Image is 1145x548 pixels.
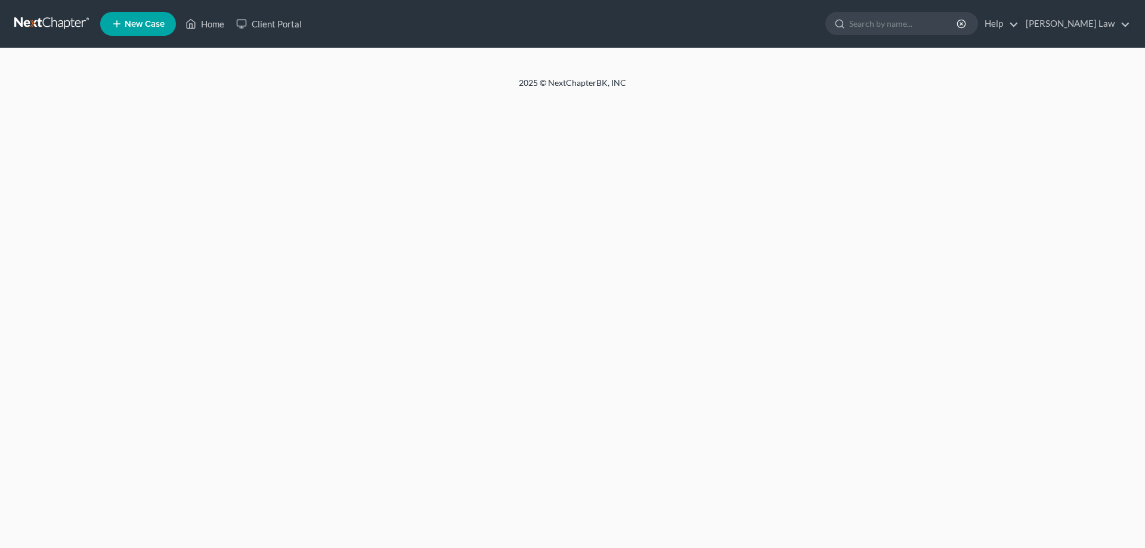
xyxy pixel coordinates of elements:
[849,13,958,35] input: Search by name...
[180,13,230,35] a: Home
[979,13,1019,35] a: Help
[230,13,308,35] a: Client Portal
[233,77,912,98] div: 2025 © NextChapterBK, INC
[125,20,165,29] span: New Case
[1020,13,1130,35] a: [PERSON_NAME] Law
